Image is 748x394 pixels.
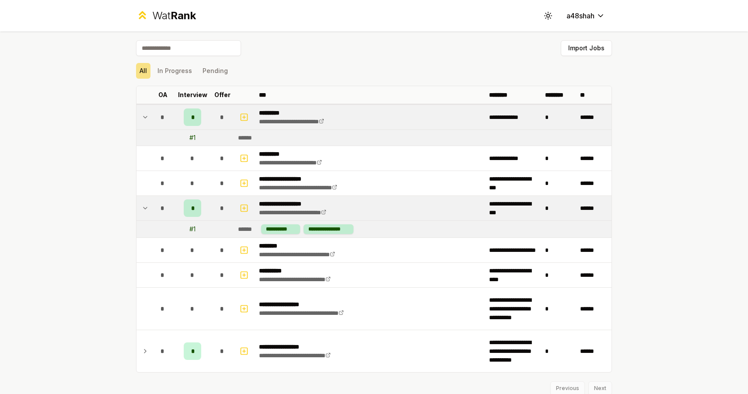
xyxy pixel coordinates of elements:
button: In Progress [154,63,196,79]
button: Import Jobs [561,40,612,56]
p: OA [158,91,168,99]
p: Offer [214,91,231,99]
p: Interview [178,91,207,99]
button: a48shah [559,8,612,24]
a: WatRank [136,9,196,23]
div: # 1 [189,133,196,142]
span: a48shah [566,10,594,21]
button: All [136,63,150,79]
div: Wat [152,9,196,23]
button: Pending [199,63,231,79]
div: # 1 [189,225,196,234]
span: Rank [171,9,196,22]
